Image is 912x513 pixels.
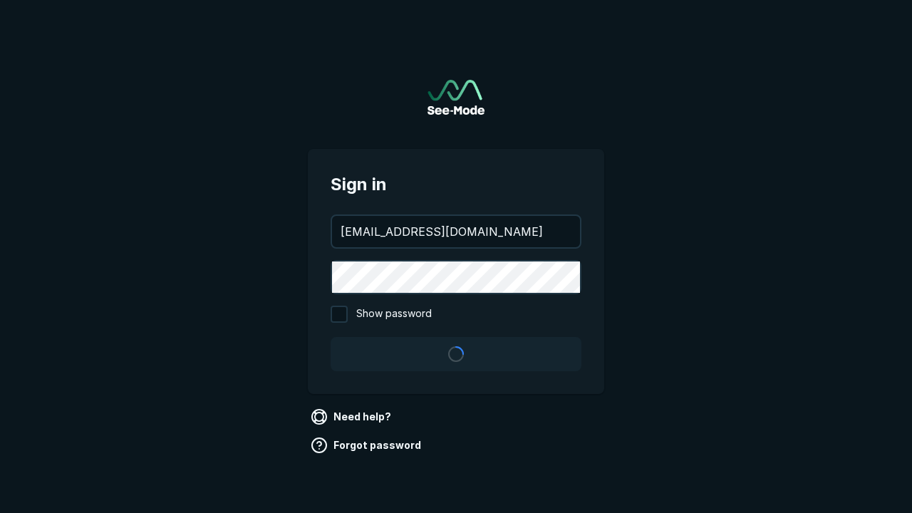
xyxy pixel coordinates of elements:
a: Go to sign in [427,80,484,115]
img: See-Mode Logo [427,80,484,115]
a: Forgot password [308,434,427,457]
input: your@email.com [332,216,580,247]
a: Need help? [308,405,397,428]
span: Show password [356,306,432,323]
span: Sign in [331,172,581,197]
